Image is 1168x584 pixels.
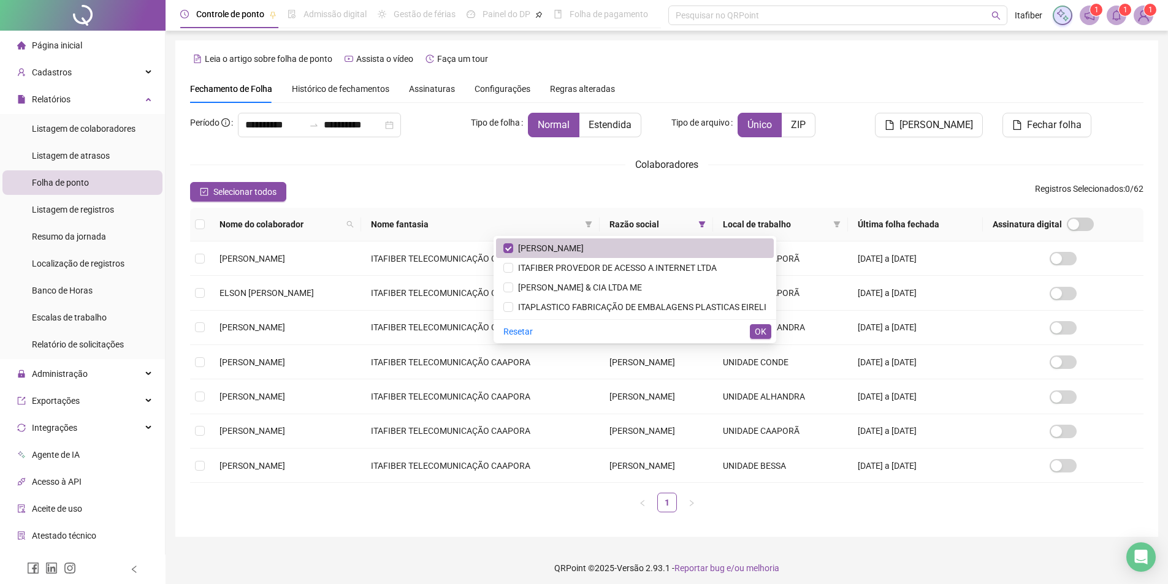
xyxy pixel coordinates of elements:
[1015,9,1042,22] span: Itafiber
[190,118,219,127] span: Período
[682,493,701,512] li: Próxima página
[713,276,849,310] td: UNIDADE CAAPORÃ
[1056,9,1069,22] img: sparkle-icon.fc2bf0ac1784a2077858766a79e2daf3.svg
[32,94,71,104] span: Relatórios
[17,370,26,378] span: lock
[17,477,26,486] span: api
[32,151,110,161] span: Listagem de atrasos
[471,116,520,129] span: Tipo de folha
[361,276,599,310] td: ITAFIBER TELECOMUNICAÇÃO CAAPORA
[899,118,973,132] span: [PERSON_NAME]
[32,504,82,514] span: Aceite de uso
[617,563,644,573] span: Versão
[361,311,599,345] td: ITAFIBER TELECOMUNICAÇÃO CAAPORA
[1126,542,1156,572] div: Open Intercom Messenger
[356,54,413,64] span: Assista o vídeo
[513,263,717,273] span: ITAFIBER PROVEDOR DE ACESSO A INTERNET LTDA
[885,120,895,130] span: file
[1134,6,1153,25] img: 11104
[269,11,277,18] span: pushpin
[713,379,849,414] td: UNIDADE ALHANDRA
[32,124,136,134] span: Listagem de colaboradores
[498,324,538,339] button: Resetar
[32,423,77,433] span: Integrações
[32,259,124,268] span: Localização de registros
[32,477,82,487] span: Acesso à API
[1084,10,1095,21] span: notification
[200,188,208,196] span: check-square
[32,67,72,77] span: Cadastros
[361,449,599,483] td: ITAFIBER TELECOMUNICAÇÃO CAAPORA
[1111,10,1122,21] span: bell
[550,85,615,93] span: Regras alteradas
[32,205,114,214] span: Listagem de registros
[747,119,772,131] span: Único
[1035,182,1143,202] span: : 0 / 62
[17,68,26,77] span: user-add
[513,283,642,292] span: [PERSON_NAME] & CIA LTDA ME
[17,41,26,50] span: home
[696,215,708,233] span: filter
[190,84,272,94] span: Fechamento de Folha
[1144,4,1156,16] sup: Atualize o seu contato no menu Meus Dados
[1123,6,1128,14] span: 1
[554,10,562,18] span: book
[196,9,264,19] span: Controle de ponto
[589,119,632,131] span: Estendida
[1148,6,1153,14] span: 1
[658,493,676,512] a: 1
[875,113,983,137] button: [PERSON_NAME]
[193,55,202,63] span: file-text
[600,379,713,414] td: [PERSON_NAME]
[361,241,599,276] td: ITAFIBER TELECOMUNICAÇÃO CAAPORA
[345,55,353,63] span: youtube
[467,10,475,18] span: dashboard
[848,449,982,483] td: [DATE] a [DATE]
[600,345,713,379] td: [PERSON_NAME]
[32,286,93,295] span: Banco de Horas
[32,178,89,188] span: Folha de ponto
[361,379,599,414] td: ITAFIBER TELECOMUNICAÇÃO CAAPORA
[639,499,646,507] span: left
[513,302,766,312] span: ITAPLASTICO FABRICAÇÃO DE EMBALAGENS PLASTICAS EIRELI
[570,9,648,19] span: Folha de pagamento
[219,218,342,231] span: Nome do colaborador
[600,449,713,483] td: [PERSON_NAME]
[633,493,652,512] button: left
[635,159,698,170] span: Colaboradores
[848,414,982,449] td: [DATE] a [DATE]
[346,221,354,228] span: search
[426,55,434,63] span: history
[219,322,285,332] span: [PERSON_NAME]
[791,119,806,131] span: ZIP
[535,11,543,18] span: pushpin
[409,85,455,93] span: Assinaturas
[582,215,595,233] span: filter
[292,84,389,94] span: Histórico de fechamentos
[437,54,488,64] span: Faça um tour
[750,324,771,339] button: OK
[17,504,26,513] span: audit
[483,9,530,19] span: Painel do DP
[219,288,314,298] span: ELSON [PERSON_NAME]
[394,9,456,19] span: Gestão de férias
[344,215,356,233] span: search
[1119,4,1131,16] sup: 1
[219,426,285,436] span: [PERSON_NAME]
[180,10,189,18] span: clock-circle
[674,563,779,573] span: Reportar bug e/ou melhoria
[848,345,982,379] td: [DATE] a [DATE]
[848,311,982,345] td: [DATE] a [DATE]
[17,396,26,405] span: export
[32,339,124,349] span: Relatório de solicitações
[1094,6,1099,14] span: 1
[538,119,570,131] span: Normal
[698,221,706,228] span: filter
[361,414,599,449] td: ITAFIBER TELECOMUNICAÇÃO CAAPORA
[657,493,677,512] li: 1
[833,221,841,228] span: filter
[1002,113,1091,137] button: Fechar folha
[848,379,982,414] td: [DATE] a [DATE]
[32,531,96,540] span: Atestado técnico
[848,241,982,276] td: [DATE] a [DATE]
